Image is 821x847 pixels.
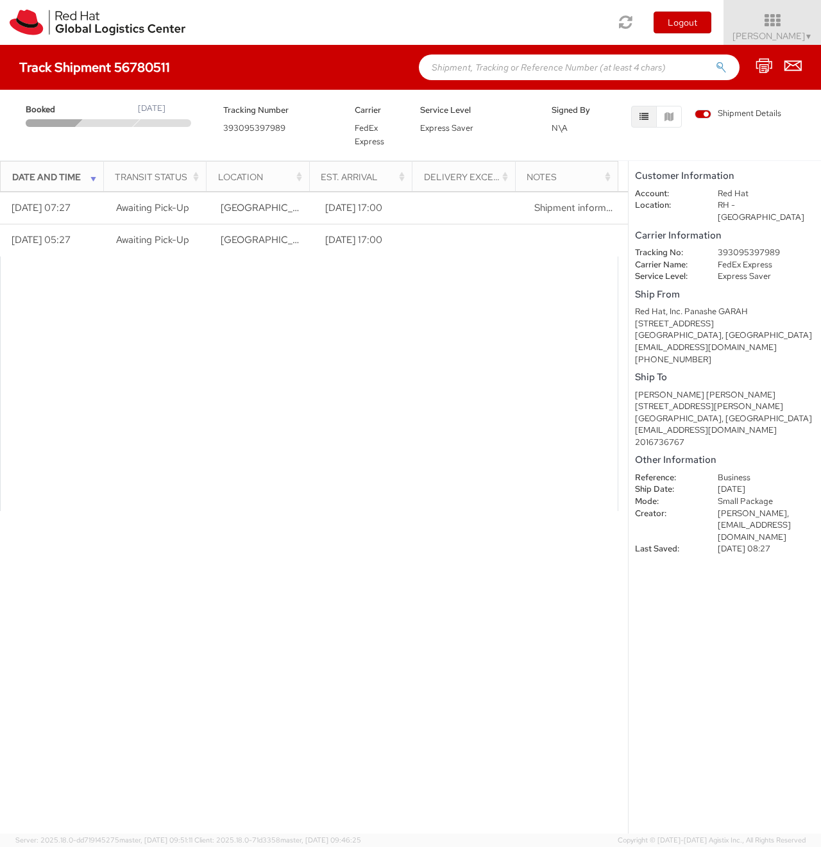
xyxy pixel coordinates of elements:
[732,30,813,42] span: [PERSON_NAME]
[625,483,708,496] dt: Ship Date:
[223,106,335,115] h5: Tracking Number
[321,171,408,183] div: Est. Arrival
[625,543,708,555] dt: Last Saved:
[223,122,285,133] span: 393095397989
[625,247,708,259] dt: Tracking No:
[424,171,511,183] div: Delivery Exception
[625,271,708,283] dt: Service Level:
[635,330,815,342] div: [GEOGRAPHIC_DATA], [GEOGRAPHIC_DATA]
[718,508,789,519] span: [PERSON_NAME],
[635,342,815,354] div: [EMAIL_ADDRESS][DOMAIN_NAME]
[635,455,815,465] h5: Other Information
[221,201,525,214] span: RALEIGH, NC, US
[218,171,305,183] div: Location
[420,106,532,115] h5: Service Level
[635,318,815,330] div: [STREET_ADDRESS]
[19,60,170,74] h4: Track Shipment 56780511
[635,354,815,366] div: [PHONE_NUMBER]
[625,188,708,200] dt: Account:
[805,31,813,42] span: ▼
[119,835,192,844] span: master, [DATE] 09:51:11
[280,835,361,844] span: master, [DATE] 09:46:25
[116,201,189,214] span: Awaiting Pick-Up
[552,122,568,133] span: N\A
[654,12,711,33] button: Logout
[355,106,402,115] h5: Carrier
[314,224,418,256] td: [DATE] 17:00
[635,372,815,383] h5: Ship To
[635,171,815,181] h5: Customer Information
[635,424,815,437] div: [EMAIL_ADDRESS][DOMAIN_NAME]
[12,171,99,183] div: Date and Time
[625,199,708,212] dt: Location:
[635,413,815,425] div: [GEOGRAPHIC_DATA], [GEOGRAPHIC_DATA]
[419,55,740,80] input: Shipment, Tracking or Reference Number (at least 4 chars)
[26,104,81,116] span: Booked
[625,472,708,484] dt: Reference:
[625,259,708,271] dt: Carrier Name:
[635,289,815,300] h5: Ship From
[625,496,708,508] dt: Mode:
[635,306,815,318] div: Red Hat, Inc. Panashe GARAH
[420,122,473,133] span: Express Saver
[314,192,418,224] td: [DATE] 17:00
[355,122,384,147] span: FedEx Express
[635,437,815,449] div: 2016736767
[552,106,598,115] h5: Signed By
[534,201,690,214] span: Shipment information sent to FedEx
[116,233,189,246] span: Awaiting Pick-Up
[635,230,815,241] h5: Carrier Information
[10,10,185,35] img: rh-logistics-00dfa346123c4ec078e1.svg
[618,835,806,846] span: Copyright © [DATE]-[DATE] Agistix Inc., All Rights Reserved
[194,835,361,844] span: Client: 2025.18.0-71d3358
[115,171,202,183] div: Transit Status
[527,171,614,183] div: Notes
[635,389,815,401] div: [PERSON_NAME] [PERSON_NAME]
[695,108,781,122] label: Shipment Details
[635,401,815,413] div: [STREET_ADDRESS][PERSON_NAME]
[15,835,192,844] span: Server: 2025.18.0-dd719145275
[625,508,708,520] dt: Creator:
[221,233,525,246] span: RALEIGH, NC, US
[138,103,165,115] div: [DATE]
[695,108,781,120] span: Shipment Details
